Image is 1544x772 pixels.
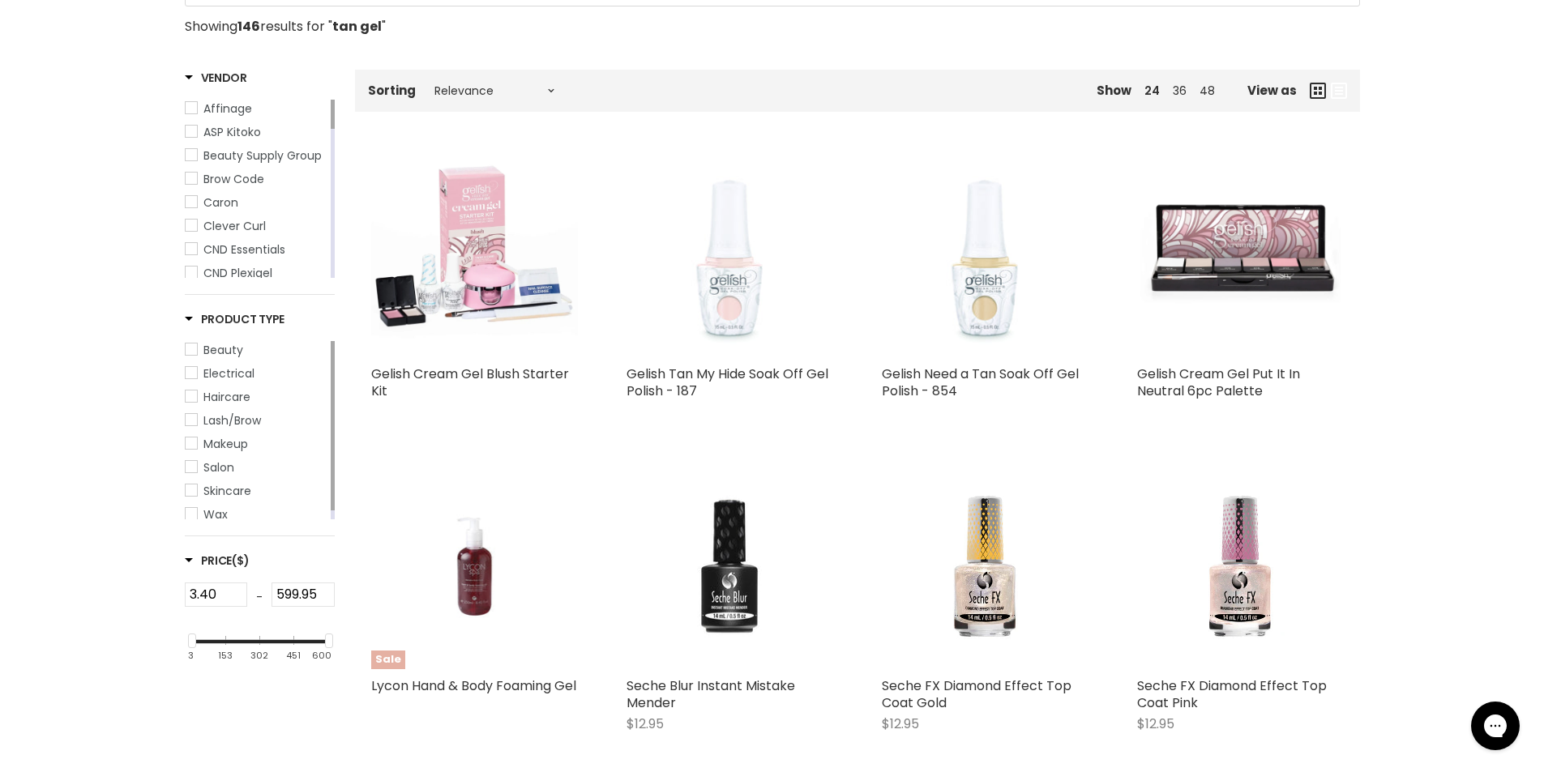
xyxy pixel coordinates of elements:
a: Brow Code [185,170,327,188]
span: Show [1097,82,1131,99]
a: Haircare [185,388,327,406]
strong: tan gel [332,17,382,36]
a: Gelish Need a Tan Soak Off Gel Polish - 854 [882,151,1088,357]
a: Electrical [185,365,327,382]
span: Brow Code [203,171,264,187]
a: 24 [1144,83,1160,99]
span: CND Plexigel [203,265,272,281]
span: Wax [203,506,228,522]
span: Beauty Supply Group [203,147,322,164]
span: ASP Kitoko [203,124,261,140]
span: Skincare [203,483,251,499]
span: CND Essentials [203,241,285,258]
a: Clever Curl [185,217,327,235]
span: $12.95 [1137,714,1174,733]
span: Price [185,552,250,569]
div: 302 [250,650,268,661]
div: 600 [312,650,331,661]
strong: 146 [237,17,260,36]
a: Gelish Cream Gel Put It In Neutral 6pc Palette [1137,365,1300,400]
span: $12.95 [882,714,919,733]
a: CND Plexigel [185,264,327,282]
a: Lycon Hand & Body Foaming Gel [371,676,576,695]
div: 153 [218,650,233,661]
a: Seche FX Diamond Effect Top Coat Pink [1137,676,1327,712]
h3: Vendor [185,70,247,86]
span: View as [1247,83,1297,97]
h3: Price($) [185,552,250,569]
a: Salon [185,459,327,476]
a: Beauty [185,341,327,359]
span: Affinage [203,100,252,117]
a: Seche FX Diamond Effect Top Coat Gold [882,676,1071,712]
a: Wax [185,505,327,523]
a: Lycon Hand & Body Foaming GelSale [371,463,578,669]
span: Haircare [203,389,250,405]
iframe: Gorgias live chat messenger [1463,696,1528,756]
img: Gelish Cream Gel Put It In Neutral 6pc Palette [1137,151,1344,357]
span: ($) [232,552,249,569]
div: - [247,582,272,612]
img: Gelish Cream Gel Blush Starter Kit [371,151,578,357]
span: Salon [203,459,234,476]
a: Affinage [185,100,327,117]
a: Gelish Tan My Hide Soak Off Gel Polish - 187 [627,151,833,357]
img: Lycon Hand & Body Foaming Gel [405,463,543,669]
img: Gelish Need a Tan Soak Off Gel Polish - 854 [940,151,1030,357]
a: Gelish Cream Gel Blush Starter Kit [371,365,569,400]
span: Electrical [203,365,254,382]
span: Beauty [203,342,243,358]
span: Sale [371,650,405,669]
a: 48 [1200,83,1215,99]
p: Showing results for " " [185,19,1360,34]
a: Beauty Supply Group [185,147,327,164]
div: 3 [188,650,194,661]
a: CND Essentials [185,241,327,258]
label: Sorting [368,83,416,97]
div: 451 [286,650,301,661]
a: Skincare [185,482,327,500]
a: Lash/Brow [185,412,327,429]
input: Max Price [272,582,335,607]
a: Caron [185,194,327,211]
span: Makeup [203,436,248,452]
img: Seche FX Diamond Effect Top Coat Gold [882,463,1088,669]
span: Lash/Brow [203,412,261,429]
img: Seche Blur Instant Mistake Mender [627,463,833,669]
h3: Product Type [185,311,285,327]
a: Gelish Need a Tan Soak Off Gel Polish - 854 [882,365,1079,400]
img: Seche FX Diamond Effect Top Coat Pink [1137,463,1344,669]
a: Gelish Tan My Hide Soak Off Gel Polish - 187 [627,365,828,400]
span: $12.95 [627,714,664,733]
a: ASP Kitoko [185,123,327,141]
a: Seche Blur Instant Mistake Mender [627,676,795,712]
input: Min Price [185,582,248,607]
span: Clever Curl [203,218,266,234]
span: Caron [203,194,238,211]
a: 36 [1173,83,1187,99]
a: Makeup [185,435,327,453]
